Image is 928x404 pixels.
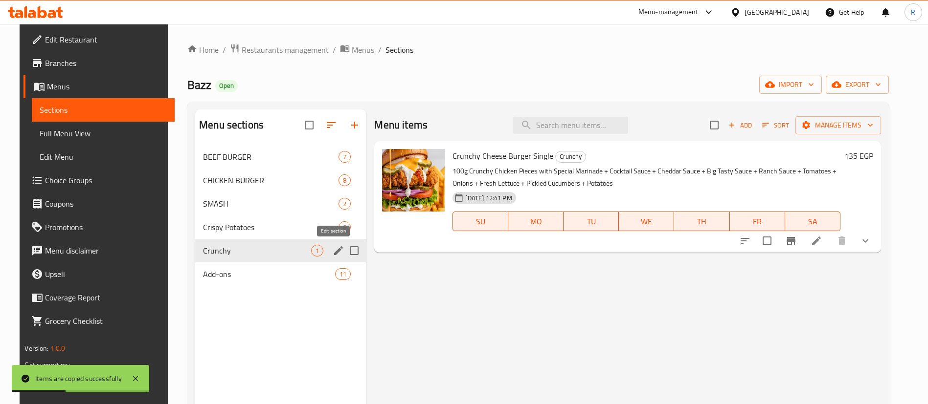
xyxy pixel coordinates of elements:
img: Crunchy Cheese Burger Single [382,149,445,212]
li: / [378,44,382,56]
span: Coverage Report [45,292,167,303]
span: Add [727,120,753,131]
span: FR [734,214,781,229]
span: CHICKEN BURGER [203,174,339,186]
div: items [335,268,351,280]
span: Promotions [45,221,167,233]
button: SU [453,212,508,231]
div: items [339,151,351,163]
li: / [333,44,336,56]
div: Crunchy [203,245,311,256]
div: items [339,198,351,210]
a: Edit Menu [32,145,175,169]
span: SA [789,214,837,229]
div: BEEF BURGER7 [195,145,366,169]
div: items [339,221,351,233]
button: MO [508,212,564,231]
button: Add section [343,113,366,137]
button: import [759,76,822,94]
span: Full Menu View [40,128,167,139]
span: Menu disclaimer [45,245,167,256]
button: TU [564,212,619,231]
a: Upsell [23,262,175,286]
button: Branch-specific-item [779,229,803,253]
span: Crunchy [556,151,586,162]
span: Sort [762,120,789,131]
div: SMASH2 [195,192,366,215]
button: Manage items [795,116,881,134]
div: CHICKEN BURGER8 [195,169,366,192]
a: Edit menu item [811,235,822,247]
a: Menus [340,43,374,56]
span: BEEF BURGER [203,151,339,163]
span: Get support on: [24,359,69,371]
span: 7 [339,152,350,162]
span: Crispy Potatoes [203,221,339,233]
button: Sort [760,118,792,133]
span: SU [457,214,504,229]
span: Select to update [757,231,777,251]
a: Coverage Report [23,286,175,309]
button: delete [830,229,854,253]
span: Menus [47,81,167,92]
li: / [223,44,226,56]
nav: Menu sections [195,141,366,290]
span: export [834,79,881,91]
button: show more [854,229,877,253]
button: FR [730,212,785,231]
span: Menus [352,44,374,56]
button: WE [619,212,674,231]
button: export [826,76,889,94]
div: Menu-management [638,6,699,18]
a: Restaurants management [230,43,329,56]
span: Manage items [803,119,873,131]
div: items [311,245,323,256]
span: Branches [45,57,167,69]
span: Bazz [187,74,211,96]
button: SA [785,212,840,231]
span: Upsell [45,268,167,280]
span: 8 [339,176,350,185]
div: Open [215,80,238,92]
div: Crunchy1edit [195,239,366,262]
button: Add [724,118,756,133]
span: Sort items [756,118,795,133]
a: Grocery Checklist [23,309,175,333]
div: Items are copied successfully [35,373,122,384]
nav: breadcrumb [187,43,888,56]
span: Sections [385,44,413,56]
span: 2 [339,199,350,209]
h6: 135 EGP [844,149,873,163]
a: Menu disclaimer [23,239,175,262]
h2: Menu sections [199,118,264,132]
a: Promotions [23,215,175,239]
a: Menus [23,75,175,98]
div: items [339,174,351,186]
span: Open [215,82,238,90]
span: Add-ons [203,268,335,280]
a: Home [187,44,219,56]
button: sort-choices [733,229,757,253]
span: [DATE] 12:41 PM [461,193,516,203]
span: Edit Menu [40,151,167,163]
span: Sort sections [319,113,343,137]
span: Edit Restaurant [45,34,167,45]
button: edit [331,243,346,258]
a: Branches [23,51,175,75]
div: [GEOGRAPHIC_DATA] [745,7,809,18]
span: Restaurants management [242,44,329,56]
div: Add-ons11 [195,262,366,286]
a: Edit Restaurant [23,28,175,51]
span: MO [512,214,560,229]
span: 1.0.0 [50,342,66,355]
span: Version: [24,342,48,355]
span: R [911,7,915,18]
span: Grocery Checklist [45,315,167,327]
h2: Menu items [374,118,428,132]
input: search [513,117,628,134]
a: Coupons [23,192,175,215]
span: Coupons [45,198,167,210]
